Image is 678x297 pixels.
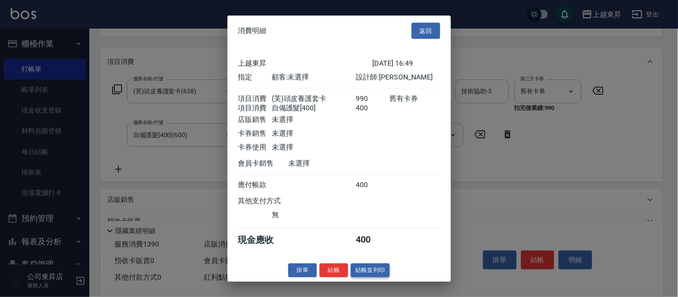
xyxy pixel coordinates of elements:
[238,159,289,168] div: 會員卡銷售
[356,180,389,190] div: 400
[272,73,356,82] div: 顧客: 未選擇
[389,94,440,104] div: 舊有卡券
[356,234,389,246] div: 400
[351,264,390,277] button: 結帳並列印
[272,115,356,125] div: 未選擇
[238,94,272,104] div: 項目消費
[238,129,272,138] div: 卡券銷售
[238,180,272,190] div: 應付帳款
[238,104,272,113] div: 項目消費
[238,59,373,68] div: 上越東昇
[238,234,289,246] div: 現金應收
[272,129,356,138] div: 未選擇
[320,264,348,277] button: 結帳
[356,73,440,82] div: 設計師: [PERSON_NAME]
[238,26,267,35] span: 消費明細
[238,115,272,125] div: 店販銷售
[412,22,440,39] button: 返回
[289,159,373,168] div: 未選擇
[238,197,306,206] div: 其他支付方式
[272,94,356,104] div: (芙)頭皮養護套卡
[373,59,440,68] div: [DATE] 16:49
[356,104,389,113] div: 400
[238,143,272,152] div: 卡券使用
[272,210,356,220] div: 無
[272,143,356,152] div: 未選擇
[272,104,356,113] div: 自備護髮[400]
[356,94,389,104] div: 990
[288,264,317,277] button: 掛單
[238,73,272,82] div: 指定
